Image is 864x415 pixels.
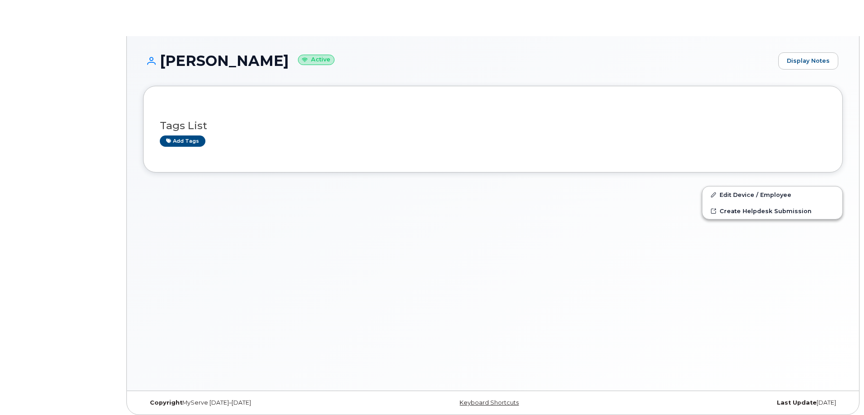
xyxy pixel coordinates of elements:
[609,399,843,406] div: [DATE]
[298,55,334,65] small: Active
[778,52,838,70] a: Display Notes
[143,53,774,69] h1: [PERSON_NAME]
[143,399,376,406] div: MyServe [DATE]–[DATE]
[160,120,826,131] h3: Tags List
[777,399,817,406] strong: Last Update
[702,187,842,203] a: Edit Device / Employee
[150,399,182,406] strong: Copyright
[702,203,842,219] a: Create Helpdesk Submission
[160,135,205,147] a: Add tags
[460,399,519,406] a: Keyboard Shortcuts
